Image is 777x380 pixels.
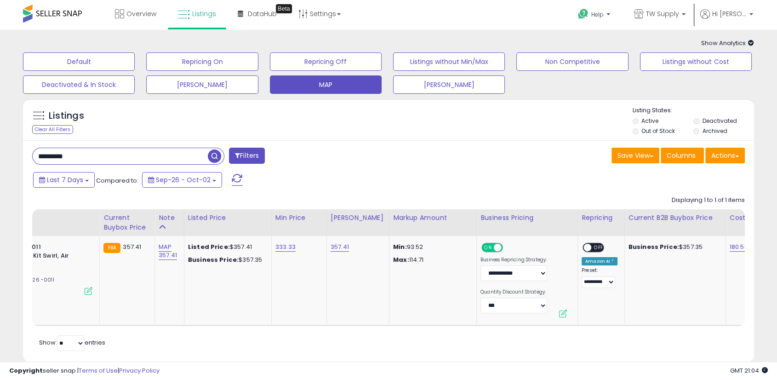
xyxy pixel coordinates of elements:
a: Help [571,1,619,30]
b: Listed Price: [188,242,230,251]
div: Business Pricing [480,213,574,223]
span: OFF [502,244,516,252]
span: Listings [192,9,216,18]
label: Out of Stock [641,127,675,135]
button: Columns [661,148,704,163]
i: Get Help [577,8,589,20]
div: Current Buybox Price [103,213,151,232]
button: Repricing Off [270,52,382,71]
p: Listing States: [633,106,754,115]
button: Sep-26 - Oct-02 [142,172,222,188]
span: 2025-10-10 21:04 GMT [730,366,768,375]
span: Help [591,11,604,18]
a: Terms of Use [79,366,118,375]
label: Active [641,117,658,125]
button: Repricing On [146,52,258,71]
div: Current B2B Buybox Price [628,213,722,223]
strong: Copyright [9,366,43,375]
div: Repricing [582,213,621,223]
span: Show: entries [39,338,105,347]
button: Default [23,52,135,71]
a: 333.33 [275,242,296,252]
span: Sep-26 - Oct-02 [156,175,211,184]
span: Show Analytics [701,39,754,47]
button: Listings without Min/Max [393,52,505,71]
span: Hi [PERSON_NAME] [712,9,747,18]
a: Hi [PERSON_NAME] [700,9,753,30]
button: Non Competitive [516,52,628,71]
span: 357.41 [123,242,141,251]
button: MAP [270,75,382,94]
span: Compared to: [96,176,138,185]
a: MAP 357.41 [159,242,177,260]
button: Last 7 Days [33,172,95,188]
div: Tooltip anchor [276,4,292,13]
strong: Max: [393,255,409,264]
div: Min Price [275,213,323,223]
p: 93.52 [393,243,469,251]
div: Displaying 1 to 1 of 1 items [672,196,745,205]
span: DataHub [248,9,277,18]
div: Markup Amount [393,213,473,223]
div: Note [159,213,180,223]
div: Clear All Filters [32,125,73,134]
b: Business Price: [628,242,679,251]
div: Cost [730,213,751,223]
div: $357.35 [188,256,264,264]
small: FBA [103,243,120,253]
button: Filters [229,148,265,164]
label: Business Repricing Strategy: [480,257,547,263]
a: 357.41 [331,242,349,252]
button: [PERSON_NAME] [146,75,258,94]
span: OFF [591,244,606,252]
button: Actions [705,148,745,163]
button: Save View [611,148,659,163]
span: ON [482,244,494,252]
div: seller snap | | [9,367,160,375]
button: Deactivated & In Stock [23,75,135,94]
span: TW Supply [646,9,679,18]
div: Amazon AI * [582,257,617,265]
span: Columns [667,151,696,160]
label: Deactivated [703,117,737,125]
span: Last 7 Days [47,175,83,184]
a: 180.50 [730,242,748,252]
label: Archived [703,127,727,135]
div: [PERSON_NAME] [331,213,385,223]
div: Listed Price [188,213,268,223]
strong: Min: [393,242,407,251]
h5: Listings [49,109,84,122]
a: Privacy Policy [119,366,160,375]
div: $357.35 [628,243,719,251]
span: Overview [126,9,156,18]
div: Preset: [582,267,617,288]
button: [PERSON_NAME] [393,75,505,94]
button: Listings without Cost [640,52,752,71]
p: 114.71 [393,256,469,264]
div: $357.41 [188,243,264,251]
b: Business Price: [188,255,239,264]
label: Quantity Discount Strategy: [480,289,547,295]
